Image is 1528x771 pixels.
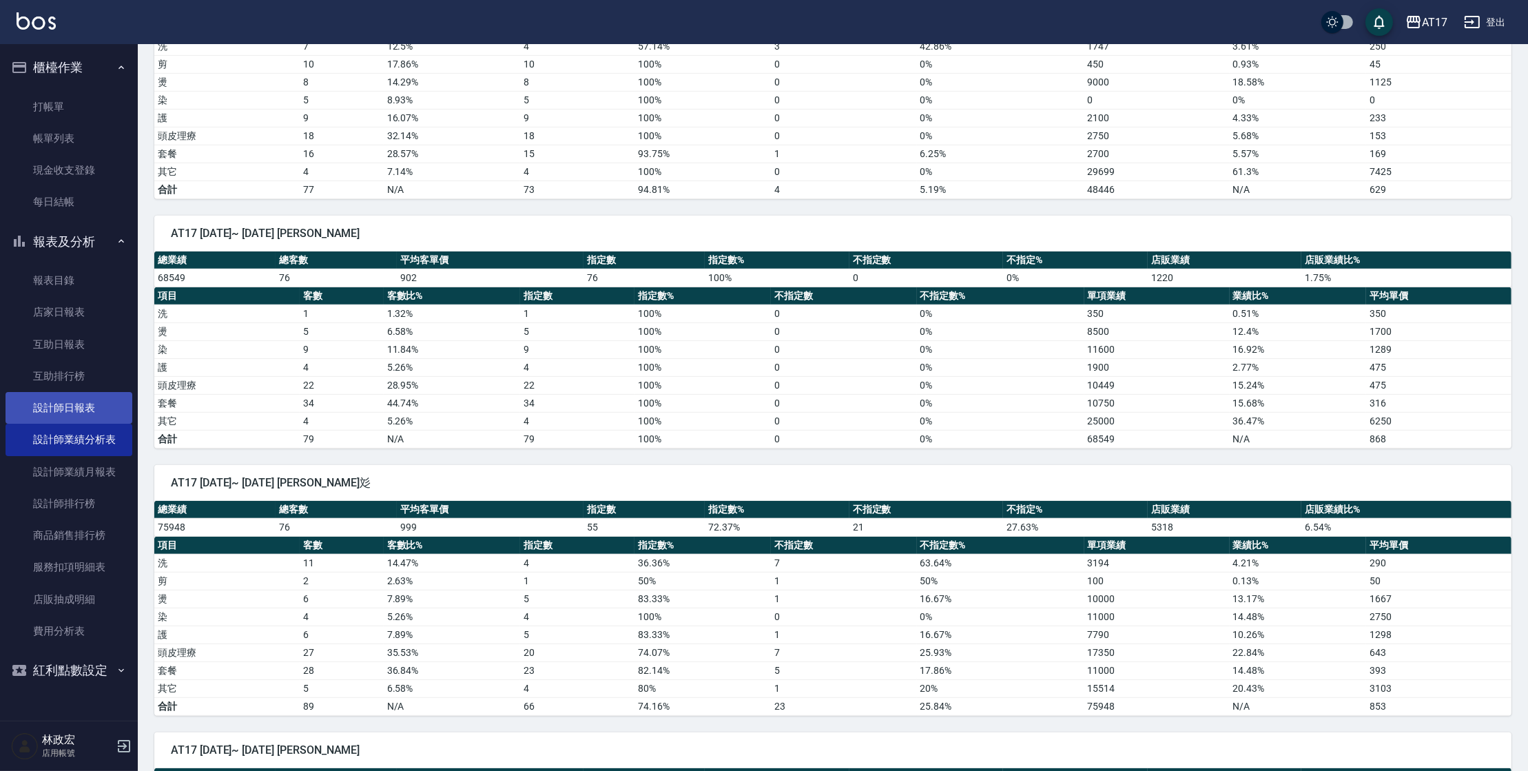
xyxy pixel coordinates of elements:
[384,37,520,55] td: 12.5 %
[1230,394,1366,412] td: 15.68 %
[520,37,634,55] td: 4
[300,608,384,626] td: 4
[6,123,132,154] a: 帳單列表
[154,554,300,572] td: 洗
[384,608,520,626] td: 5.26 %
[154,537,1511,716] table: a dense table
[384,73,520,91] td: 14.29 %
[1084,572,1230,590] td: 100
[771,430,916,448] td: 0
[1084,73,1230,91] td: 9000
[1230,181,1366,198] td: N/A
[154,322,300,340] td: 燙
[634,394,771,412] td: 100 %
[1148,269,1301,287] td: 1220
[1230,376,1366,394] td: 15.24 %
[6,224,132,260] button: 報表及分析
[6,154,132,186] a: 現金收支登錄
[520,394,634,412] td: 34
[397,518,584,536] td: 999
[1301,251,1511,269] th: 店販業績比%
[300,537,384,555] th: 客數
[1366,287,1511,305] th: 平均單價
[1366,430,1511,448] td: 868
[154,412,300,430] td: 其它
[520,305,634,322] td: 1
[300,181,384,198] td: 77
[520,376,634,394] td: 22
[1366,305,1511,322] td: 350
[154,608,300,626] td: 染
[1003,269,1148,287] td: 0 %
[634,287,771,305] th: 指定數%
[849,269,1003,287] td: 0
[1230,109,1366,127] td: 4.33 %
[771,412,916,430] td: 0
[1230,91,1366,109] td: 0 %
[917,394,1084,412] td: 0 %
[300,358,384,376] td: 4
[1366,127,1511,145] td: 153
[705,251,849,269] th: 指定數%
[917,358,1084,376] td: 0 %
[6,296,132,328] a: 店家日報表
[634,91,771,109] td: 100 %
[154,376,300,394] td: 頭皮理療
[1084,91,1230,109] td: 0
[154,181,300,198] td: 合計
[917,322,1084,340] td: 0 %
[1084,340,1230,358] td: 11600
[1366,376,1511,394] td: 475
[397,501,584,519] th: 平均客單價
[771,55,916,73] td: 0
[1422,14,1447,31] div: AT17
[1230,340,1366,358] td: 16.92 %
[520,358,634,376] td: 4
[6,186,132,218] a: 每日結帳
[634,181,771,198] td: 94.81%
[154,572,300,590] td: 剪
[397,251,584,269] th: 平均客單價
[520,73,634,91] td: 8
[917,73,1084,91] td: 0 %
[917,127,1084,145] td: 0 %
[6,91,132,123] a: 打帳單
[634,55,771,73] td: 100 %
[154,430,300,448] td: 合計
[384,430,520,448] td: N/A
[1084,394,1230,412] td: 10750
[634,590,771,608] td: 83.33 %
[634,37,771,55] td: 57.14 %
[584,269,705,287] td: 76
[1084,127,1230,145] td: 2750
[1230,322,1366,340] td: 12.4 %
[584,501,705,519] th: 指定數
[300,55,384,73] td: 10
[1084,55,1230,73] td: 450
[6,50,132,85] button: 櫃檯作業
[520,412,634,430] td: 4
[42,733,112,747] h5: 林政宏
[520,554,634,572] td: 4
[771,394,916,412] td: 0
[1230,287,1366,305] th: 業績比%
[584,518,705,536] td: 55
[154,287,300,305] th: 項目
[917,287,1084,305] th: 不指定數%
[520,109,634,127] td: 9
[276,251,397,269] th: 總客數
[634,376,771,394] td: 100 %
[276,501,397,519] th: 總客數
[6,424,132,455] a: 設計師業績分析表
[634,109,771,127] td: 100 %
[6,360,132,392] a: 互助排行榜
[300,412,384,430] td: 4
[520,181,634,198] td: 73
[1003,518,1148,536] td: 27.63 %
[1230,145,1366,163] td: 5.57 %
[300,430,384,448] td: 79
[1084,287,1230,305] th: 單項業績
[11,732,39,760] img: Person
[1230,590,1366,608] td: 13.17 %
[300,322,384,340] td: 5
